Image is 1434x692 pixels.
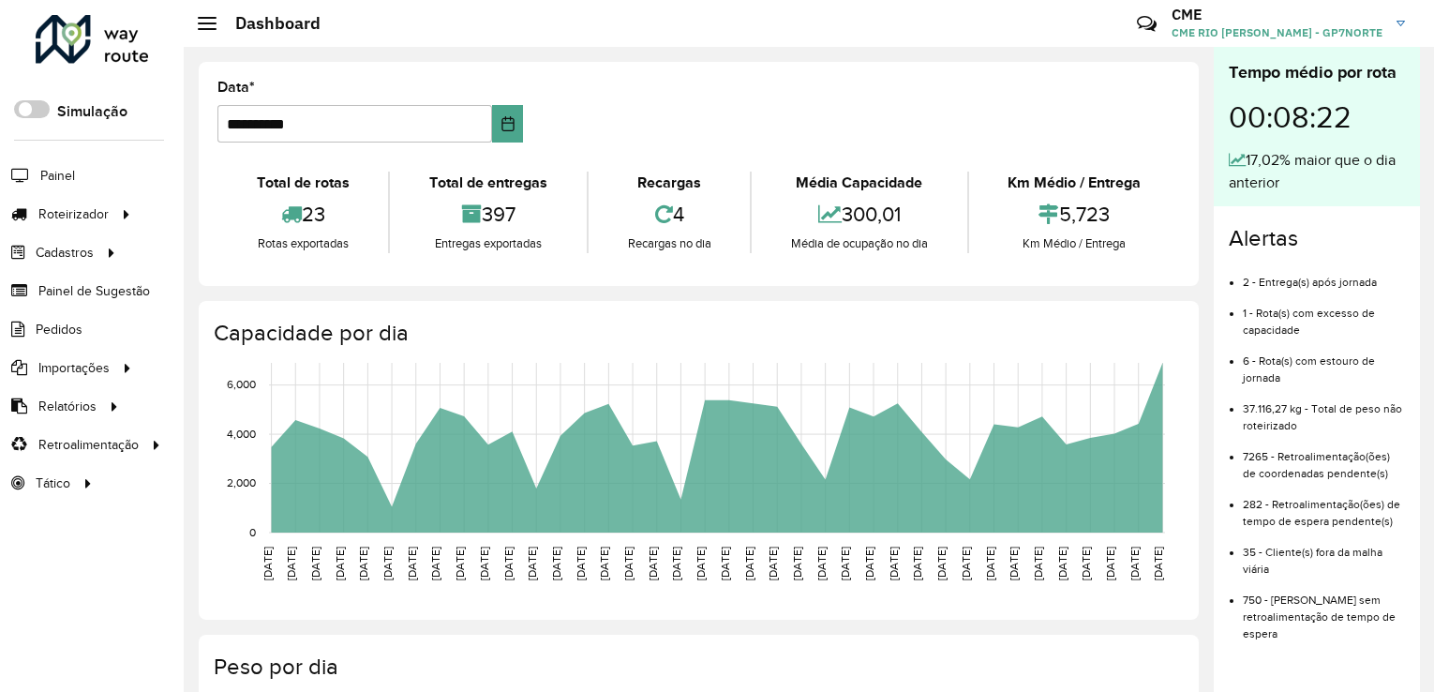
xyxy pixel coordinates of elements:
[492,105,524,143] button: Choose Date
[1243,578,1405,642] li: 750 - [PERSON_NAME] sem retroalimentação de tempo de espera
[214,654,1180,681] h4: Peso por dia
[217,76,255,98] label: Data
[984,547,996,580] text: [DATE]
[285,547,297,580] text: [DATE]
[960,547,972,580] text: [DATE]
[756,194,962,234] div: 300,01
[791,547,803,580] text: [DATE]
[1152,547,1164,580] text: [DATE]
[38,435,139,455] span: Retroalimentação
[309,547,321,580] text: [DATE]
[1172,24,1382,41] span: CME RIO [PERSON_NAME] - GP7NORTE
[38,281,150,301] span: Painel de Sugestão
[670,547,682,580] text: [DATE]
[575,547,587,580] text: [DATE]
[1104,547,1116,580] text: [DATE]
[756,172,962,194] div: Média Capacidade
[1243,482,1405,530] li: 282 - Retroalimentação(ões) de tempo de espera pendente(s)
[395,234,581,253] div: Entregas exportadas
[406,547,418,580] text: [DATE]
[974,172,1175,194] div: Km Médio / Entrega
[598,547,610,580] text: [DATE]
[502,547,515,580] text: [DATE]
[1229,60,1405,85] div: Tempo médio por rota
[36,243,94,263] span: Cadastros
[593,234,745,253] div: Recargas no dia
[974,234,1175,253] div: Km Médio / Entrega
[526,547,538,580] text: [DATE]
[743,547,755,580] text: [DATE]
[593,172,745,194] div: Recargas
[888,547,900,580] text: [DATE]
[227,477,256,489] text: 2,000
[593,194,745,234] div: 4
[38,358,110,378] span: Importações
[57,100,127,123] label: Simulação
[227,379,256,391] text: 6,000
[935,547,948,580] text: [DATE]
[227,428,256,440] text: 4,000
[1056,547,1068,580] text: [DATE]
[911,547,923,580] text: [DATE]
[647,547,659,580] text: [DATE]
[695,547,707,580] text: [DATE]
[1008,547,1020,580] text: [DATE]
[1243,386,1405,434] li: 37.116,27 kg - Total de peso não roteirizado
[1127,4,1167,44] a: Contato Rápido
[478,547,490,580] text: [DATE]
[334,547,346,580] text: [DATE]
[36,320,82,339] span: Pedidos
[756,234,962,253] div: Média de ocupação no dia
[863,547,875,580] text: [DATE]
[719,547,731,580] text: [DATE]
[1229,85,1405,149] div: 00:08:22
[815,547,828,580] text: [DATE]
[357,547,369,580] text: [DATE]
[261,547,274,580] text: [DATE]
[1172,6,1382,23] h3: CME
[1243,291,1405,338] li: 1 - Rota(s) com excesso de capacidade
[1128,547,1141,580] text: [DATE]
[429,547,441,580] text: [DATE]
[1243,434,1405,482] li: 7265 - Retroalimentação(ões) de coordenadas pendente(s)
[1032,547,1044,580] text: [DATE]
[395,194,581,234] div: 397
[214,320,1180,347] h4: Capacidade por dia
[974,194,1175,234] div: 5,723
[36,474,70,493] span: Tático
[222,234,383,253] div: Rotas exportadas
[222,194,383,234] div: 23
[381,547,394,580] text: [DATE]
[1229,225,1405,252] h4: Alertas
[839,547,851,580] text: [DATE]
[38,204,109,224] span: Roteirizador
[1080,547,1092,580] text: [DATE]
[454,547,466,580] text: [DATE]
[40,166,75,186] span: Painel
[1243,338,1405,386] li: 6 - Rota(s) com estouro de jornada
[38,397,97,416] span: Relatórios
[217,13,321,34] h2: Dashboard
[1243,530,1405,578] li: 35 - Cliente(s) fora da malha viária
[222,172,383,194] div: Total de rotas
[1243,260,1405,291] li: 2 - Entrega(s) após jornada
[550,547,562,580] text: [DATE]
[249,526,256,538] text: 0
[395,172,581,194] div: Total de entregas
[1229,149,1405,194] div: 17,02% maior que o dia anterior
[767,547,779,580] text: [DATE]
[622,547,635,580] text: [DATE]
